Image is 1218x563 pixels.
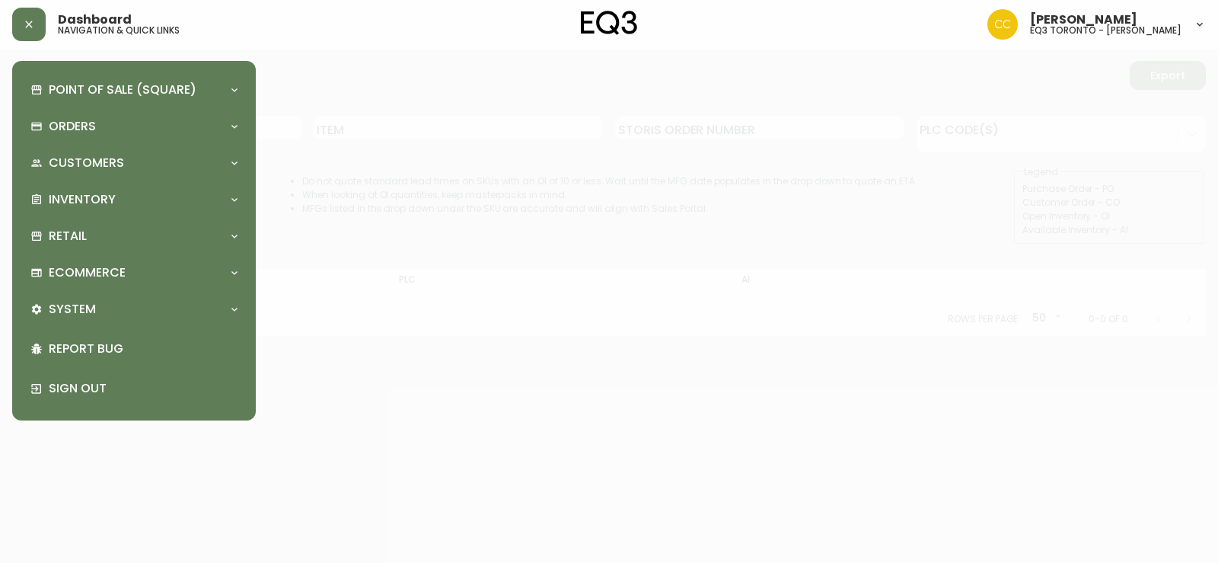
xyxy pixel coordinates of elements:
[987,9,1018,40] img: ec7176bad513007d25397993f68ebbfb
[24,73,244,107] div: Point of Sale (Square)
[24,369,244,408] div: Sign Out
[1030,26,1181,35] h5: eq3 toronto - [PERSON_NAME]
[58,14,132,26] span: Dashboard
[49,82,196,98] p: Point of Sale (Square)
[24,329,244,369] div: Report Bug
[49,301,96,318] p: System
[49,341,238,357] p: Report Bug
[24,293,244,326] div: System
[1030,14,1137,26] span: [PERSON_NAME]
[49,228,87,245] p: Retail
[49,380,238,397] p: Sign Out
[581,11,637,35] img: logo
[24,219,244,253] div: Retail
[49,264,126,281] p: Ecommerce
[24,183,244,216] div: Inventory
[49,191,116,208] p: Inventory
[24,110,244,143] div: Orders
[24,256,244,289] div: Ecommerce
[58,26,180,35] h5: navigation & quick links
[24,146,244,180] div: Customers
[49,155,124,171] p: Customers
[49,118,96,135] p: Orders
